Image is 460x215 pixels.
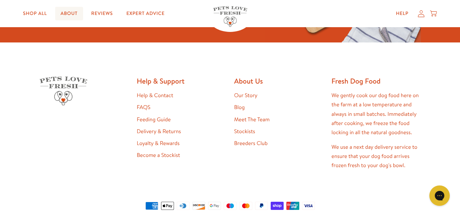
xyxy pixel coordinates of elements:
[213,6,247,27] img: Pets Love Fresh
[234,116,270,123] a: Meet The Team
[137,116,171,123] a: Feeding Guide
[55,7,83,20] a: About
[86,7,118,20] a: Reviews
[426,183,453,208] iframe: Gorgias live chat messenger
[234,104,245,111] a: Blog
[137,76,226,86] h2: Help & Support
[137,151,180,159] a: Become a Stockist
[332,76,421,86] h2: Fresh Dog Food
[234,92,258,99] a: Our Story
[332,143,421,171] p: We use a next day delivery service to ensure that your dog food arrives frozen fresh to your dog'...
[137,128,181,135] a: Delivery & Returns
[18,7,52,20] a: Shop All
[332,91,421,137] p: We gently cook our dog food here on the farm at a low temperature and always in small batches. Im...
[137,104,150,111] a: FAQS
[39,76,87,105] img: Pets Love Fresh
[234,140,268,147] a: Breeders Club
[121,7,170,20] a: Expert Advice
[234,76,323,86] h2: About Us
[137,140,180,147] a: Loyalty & Rewards
[391,7,414,20] a: Help
[234,128,255,135] a: Stockists
[137,92,173,99] a: Help & Contact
